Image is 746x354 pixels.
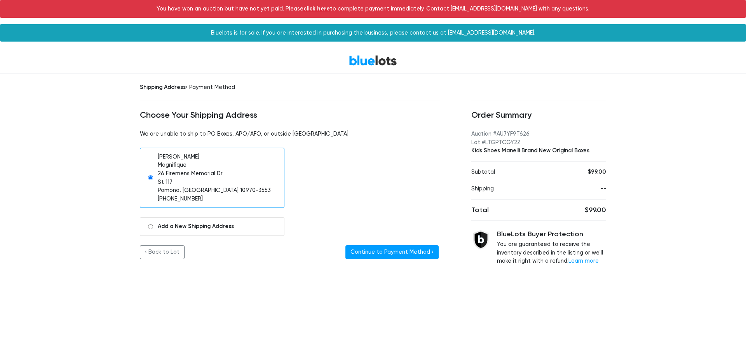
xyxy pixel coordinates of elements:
a: Learn more [568,258,599,264]
h5: Total [471,206,533,214]
h5: $99.00 [545,206,606,214]
h4: Order Summary [471,110,606,120]
div: Shipping [465,185,563,193]
a: ‹ Back to Lot [140,245,185,259]
div: Auction #AU7YF9T626 [471,130,606,138]
div: Subtotal [465,168,563,176]
div: $99.00 [569,168,606,176]
p: We are unable to ship to PO Boxes, APO/AFO, or outside [GEOGRAPHIC_DATA]. [140,130,440,138]
span: Add a New Shipping Address [158,222,234,231]
button: Continue to Payment Method › [345,245,439,259]
div: -- [569,185,606,193]
div: Lot #LTGPTCGY2Z [471,138,606,147]
img: buyer_protection_shield-3b65640a83011c7d3ede35a8e5a80bfdfaa6a97447f0071c1475b91a4b0b3d01.png [471,230,491,249]
div: › Payment Method [140,83,440,92]
div: [PERSON_NAME] Magnifique 26 Firemens Memorial Dr St 117 Pomona, [GEOGRAPHIC_DATA] 10970-3553 [PHO... [158,153,271,203]
a: BlueLots [349,55,397,66]
a: [PERSON_NAME]Magnifique26 Firemens Memorial DrSt 117Pomona, [GEOGRAPHIC_DATA] 10970-3553[PHONE_NU... [140,148,284,208]
a: Add a New Shipping Address [140,217,284,236]
a: click here [303,5,330,12]
span: Shipping Address [140,84,186,91]
div: You are guaranteed to receive the inventory described in the listing or we'll make it right with ... [497,230,606,265]
div: Kids Shoes Manelli Brand New Original Boxes [471,146,606,155]
h5: BlueLots Buyer Protection [497,230,606,239]
h4: Choose Your Shipping Address [140,110,440,120]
